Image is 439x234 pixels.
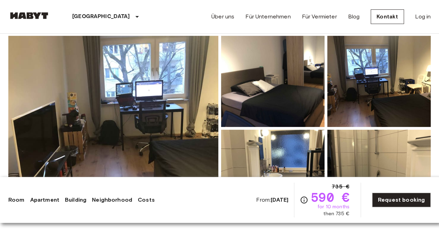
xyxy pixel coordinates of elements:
a: Room [8,196,25,204]
img: Picture of unit DE-04-027-001-01HF [221,36,324,127]
img: Picture of unit DE-04-027-001-01HF [327,36,431,127]
span: then 735 € [323,210,349,217]
a: Über uns [211,13,234,21]
p: [GEOGRAPHIC_DATA] [72,13,130,21]
svg: Check cost overview for full price breakdown. Please note that discounts apply to new joiners onl... [300,196,308,204]
a: Building [65,196,86,204]
img: Picture of unit DE-04-027-001-01HF [221,130,324,221]
a: Für Vermieter [302,13,337,21]
span: 590 € [311,191,349,203]
a: Log in [415,13,431,21]
a: Neighborhood [92,196,132,204]
a: Kontakt [371,9,404,24]
img: Picture of unit DE-04-027-001-01HF [327,130,431,221]
a: Blog [348,13,360,21]
img: Marketing picture of unit DE-04-027-001-01HF [8,36,218,221]
span: From: [256,196,288,204]
a: Request booking [372,193,431,207]
span: for 10 months [318,203,349,210]
span: 735 € [332,183,349,191]
a: Für Unternehmen [245,13,290,21]
a: Costs [138,196,155,204]
a: Apartment [30,196,59,204]
b: [DATE] [271,196,288,203]
img: Habyt [8,12,50,19]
